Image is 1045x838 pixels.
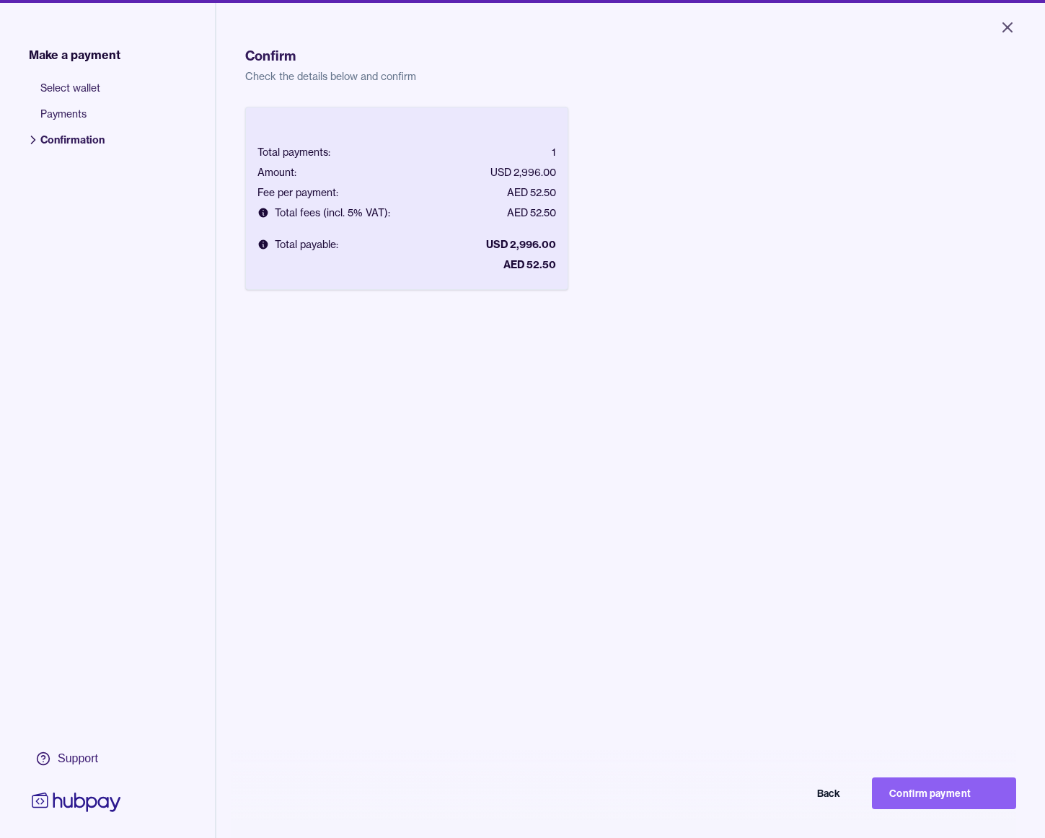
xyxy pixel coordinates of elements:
a: Support [29,744,124,774]
div: AED 52.50 [503,257,556,272]
button: Close [982,12,1033,43]
div: Total payments: [257,145,330,159]
p: Check the details below and confirm [245,69,1016,84]
div: Fee per payment: [257,185,338,200]
span: Make a payment [29,46,120,63]
span: Payments [40,107,105,133]
div: USD 2,996.00 [490,165,556,180]
span: Confirmation [40,133,105,159]
div: Amount: [257,165,296,180]
h1: Confirm [245,46,1016,66]
div: Total payable: [257,237,338,252]
div: AED 52.50 [507,185,556,200]
div: USD 2,996.00 [486,237,556,252]
button: Confirm payment [872,777,1016,809]
div: AED 52.50 [507,206,556,220]
div: Total fees (incl. 5% VAT): [257,206,390,220]
div: 1 [552,145,556,159]
div: Support [58,751,98,767]
span: Select wallet [40,81,105,107]
button: Back [713,777,857,809]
